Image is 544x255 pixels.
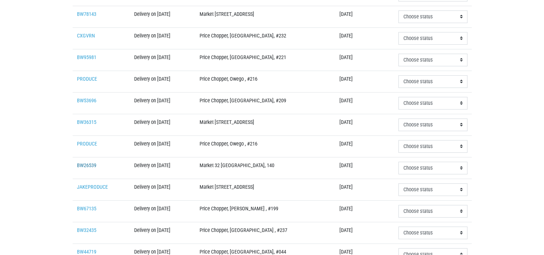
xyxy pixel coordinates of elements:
td: [DATE] [335,222,394,243]
td: Market [STREET_ADDRESS] [195,179,335,200]
td: [DATE] [335,114,394,135]
td: Price Chopper, Owego , #216 [195,135,335,157]
td: [DATE] [335,92,394,114]
td: Delivery on [DATE] [130,200,195,222]
td: Delivery on [DATE] [130,71,195,92]
td: [DATE] [335,49,394,71]
td: [DATE] [335,27,394,49]
td: Delivery on [DATE] [130,222,195,243]
td: [DATE] [335,71,394,92]
td: Delivery on [DATE] [130,157,195,179]
td: Market [STREET_ADDRESS] [195,6,335,27]
td: Delivery on [DATE] [130,6,195,27]
a: BW44719 [77,249,96,255]
td: [DATE] [335,6,394,27]
td: Delivery on [DATE] [130,114,195,135]
td: Delivery on [DATE] [130,179,195,200]
td: Delivery on [DATE] [130,27,195,49]
td: Price Chopper, Owego , #216 [195,71,335,92]
td: [DATE] [335,157,394,179]
td: [DATE] [335,135,394,157]
td: Delivery on [DATE] [130,135,195,157]
td: [DATE] [335,179,394,200]
a: BW36315 [77,119,96,125]
td: Delivery on [DATE] [130,92,195,114]
a: BW78143 [77,11,96,17]
a: PRODUCE [77,76,97,82]
a: BW32435 [77,227,96,233]
td: Price Chopper, [GEOGRAPHIC_DATA], #232 [195,27,335,49]
td: Market [STREET_ADDRESS] [195,114,335,135]
td: Price Chopper, [PERSON_NAME] , #199 [195,200,335,222]
td: Price Chopper, [GEOGRAPHIC_DATA], #209 [195,92,335,114]
a: BW53696 [77,98,96,104]
td: Price Chopper, [GEOGRAPHIC_DATA], #221 [195,49,335,71]
a: CXGVRN [77,33,95,39]
td: [DATE] [335,200,394,222]
td: Market 32 [GEOGRAPHIC_DATA], 140 [195,157,335,179]
td: Delivery on [DATE] [130,49,195,71]
a: JAKEPRODUCE [77,184,108,190]
a: BW67135 [77,206,96,212]
a: PRODUCE [77,141,97,147]
a: BW26539 [77,162,96,169]
a: BW95981 [77,54,96,61]
td: Price Chopper, [GEOGRAPHIC_DATA] , #237 [195,222,335,243]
